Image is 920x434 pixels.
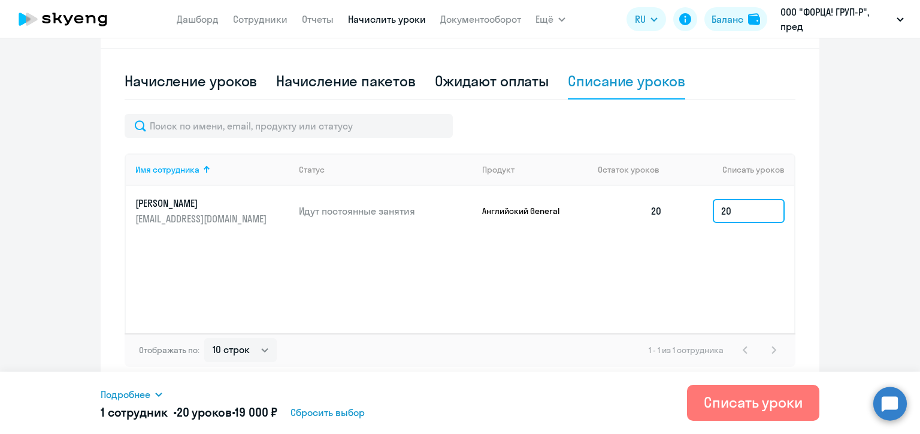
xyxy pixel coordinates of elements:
[135,164,289,175] div: Имя сотрудника
[125,71,257,91] div: Начисление уроков
[598,164,659,175] span: Остаток уроков
[440,13,521,25] a: Документооборот
[135,164,199,175] div: Имя сотрудника
[235,405,277,420] span: 19 000 ₽
[125,114,453,138] input: Поиск по имени, email, продукту или статусу
[135,197,270,210] p: [PERSON_NAME]
[299,164,473,175] div: Статус
[635,12,646,26] span: RU
[704,393,803,412] div: Списать уроки
[482,206,572,216] p: Английский General
[233,13,287,25] a: Сотрудники
[135,212,270,225] p: [EMAIL_ADDRESS][DOMAIN_NAME]
[101,404,277,421] h5: 1 сотрудник • •
[276,71,415,91] div: Начисление пакетов
[568,71,685,91] div: Списание уроков
[348,13,426,25] a: Начислить уроки
[588,186,672,236] td: 20
[780,5,892,34] p: ООО "ФОРЦА! ГРУП-Р", пред
[139,345,199,355] span: Отображать по:
[649,345,724,355] span: 1 - 1 из 1 сотрудника
[177,405,232,420] span: 20 уроков
[435,71,549,91] div: Ожидают оплаты
[687,385,819,421] button: Списать уроки
[535,12,553,26] span: Ещё
[672,153,794,186] th: Списать уроков
[482,164,515,175] div: Продукт
[748,13,760,25] img: balance
[135,197,289,225] a: [PERSON_NAME][EMAIL_ADDRESS][DOMAIN_NAME]
[774,5,910,34] button: ООО "ФОРЦА! ГРУП-Р", пред
[177,13,219,25] a: Дашборд
[704,7,767,31] button: Балансbalance
[299,164,325,175] div: Статус
[290,405,365,420] span: Сбросить выбор
[598,164,672,175] div: Остаток уроков
[535,7,565,31] button: Ещё
[299,204,473,218] p: Идут постоянные занятия
[627,7,666,31] button: RU
[712,12,743,26] div: Баланс
[101,387,150,402] span: Подробнее
[302,13,334,25] a: Отчеты
[482,164,589,175] div: Продукт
